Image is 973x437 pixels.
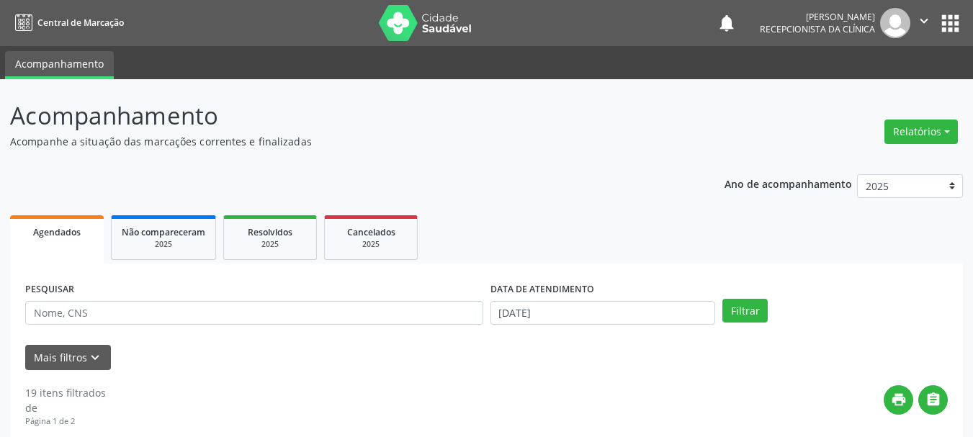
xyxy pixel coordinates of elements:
[25,279,74,301] label: PESQUISAR
[490,279,594,301] label: DATA DE ATENDIMENTO
[87,350,103,366] i: keyboard_arrow_down
[918,385,948,415] button: 
[25,415,106,428] div: Página 1 de 2
[10,11,124,35] a: Central de Marcação
[234,239,306,250] div: 2025
[884,120,958,144] button: Relatórios
[938,11,963,36] button: apps
[37,17,124,29] span: Central de Marcação
[925,392,941,407] i: 
[760,23,875,35] span: Recepcionista da clínica
[910,8,938,38] button: 
[335,239,407,250] div: 2025
[25,385,106,400] div: 19 itens filtrados
[122,239,205,250] div: 2025
[25,400,106,415] div: de
[725,174,852,192] p: Ano de acompanhamento
[880,8,910,38] img: img
[5,51,114,79] a: Acompanhamento
[884,385,913,415] button: print
[760,11,875,23] div: [PERSON_NAME]
[10,134,677,149] p: Acompanhe a situação das marcações correntes e finalizadas
[916,13,932,29] i: 
[10,98,677,134] p: Acompanhamento
[122,226,205,238] span: Não compareceram
[891,392,907,407] i: print
[722,299,768,323] button: Filtrar
[248,226,292,238] span: Resolvidos
[25,345,111,370] button: Mais filtroskeyboard_arrow_down
[25,301,483,325] input: Nome, CNS
[33,226,81,238] span: Agendados
[347,226,395,238] span: Cancelados
[717,13,737,33] button: notifications
[490,301,716,325] input: Selecione um intervalo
